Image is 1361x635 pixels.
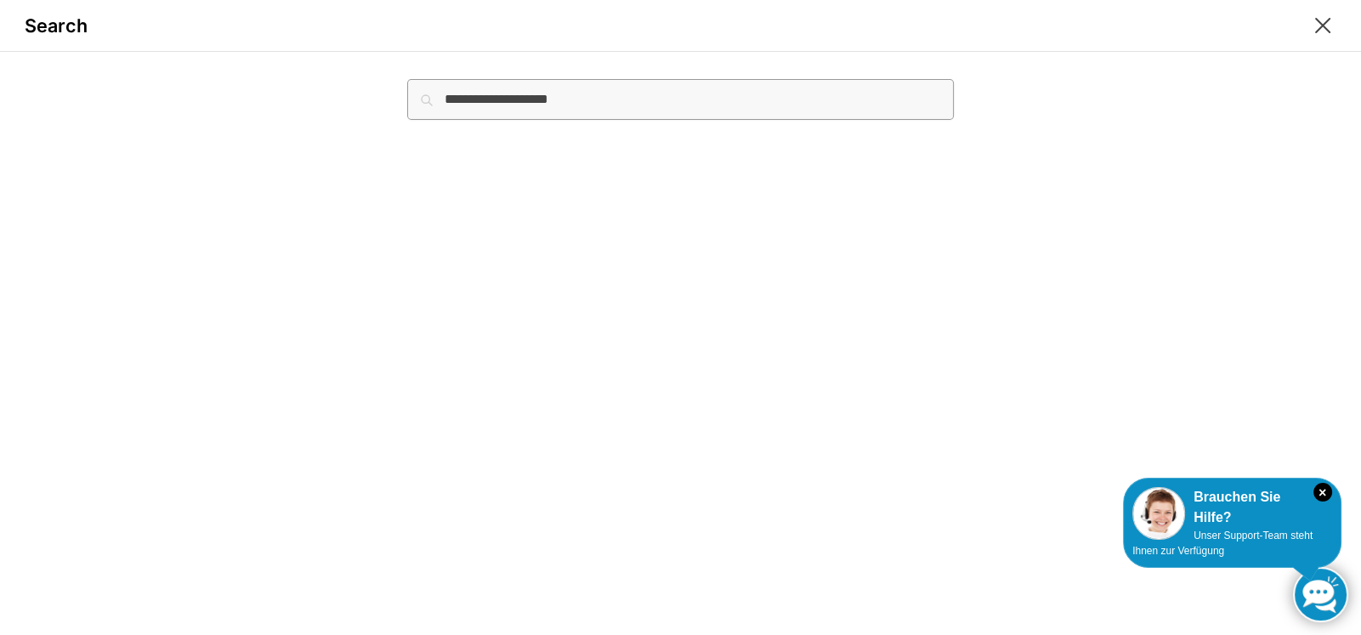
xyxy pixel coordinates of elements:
[25,12,88,39] div: Search
[1132,530,1313,557] span: Unser Support-Team steht Ihnen zur Verfügung
[1132,487,1185,540] img: Customer service
[1313,483,1332,502] i: Schließen
[1132,487,1332,528] div: Brauchen Sie Hilfe?
[1309,12,1336,39] button: Close modal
